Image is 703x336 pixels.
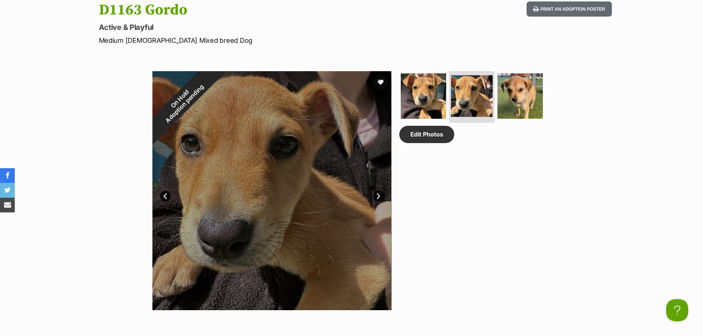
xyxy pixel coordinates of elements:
[451,75,493,117] img: Photo of D1163 Gordo
[133,52,231,150] div: On Hold
[99,22,411,32] p: Active & Playful
[373,191,384,202] a: Next
[99,1,411,18] h1: D1163 Gordo
[160,191,171,202] a: Prev
[373,75,388,90] button: favourite
[527,1,611,17] button: Print an adoption poster
[399,126,454,143] a: Edit Photos
[99,35,411,45] p: Medium [DEMOGRAPHIC_DATA] Mixed breed Dog
[161,80,208,127] span: Adoption pending
[401,73,446,119] img: Photo of D1163 Gordo
[497,73,543,119] img: Photo of D1163 Gordo
[666,299,688,321] iframe: Help Scout Beacon - Open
